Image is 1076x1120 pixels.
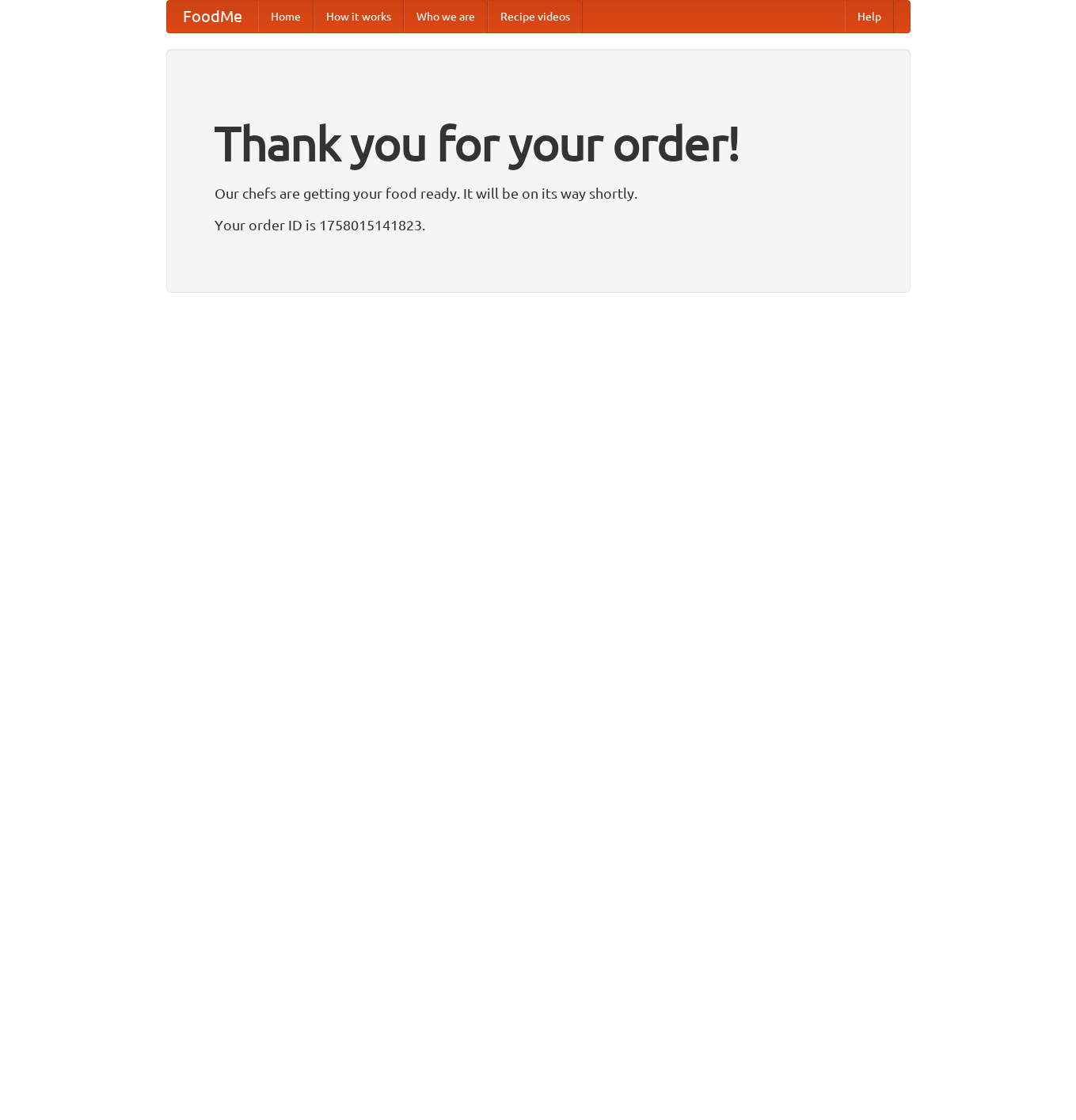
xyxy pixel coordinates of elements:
a: Home [258,1,314,32]
a: Help [845,1,894,32]
a: FoodMe [167,1,258,32]
h1: Thank you for your order! [215,105,862,181]
a: How it works [314,1,404,32]
a: Recipe videos [488,1,583,32]
p: Our chefs are getting your food ready. It will be on its way shortly. [215,181,862,205]
a: Who we are [404,1,488,32]
p: Your order ID is 1758015141823. [215,213,862,237]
